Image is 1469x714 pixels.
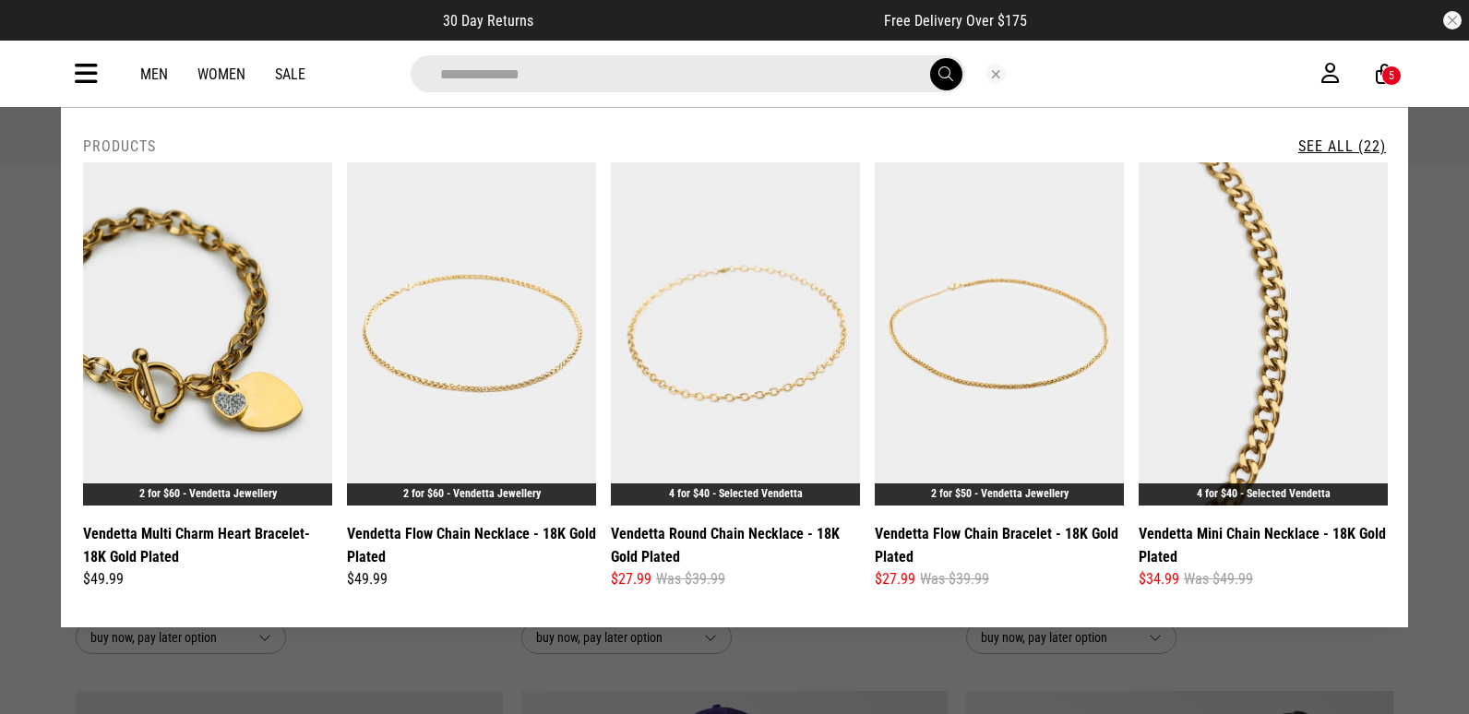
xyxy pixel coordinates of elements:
span: Was $39.99 [656,568,725,590]
a: 2 for $60 - Vendetta Jewellery [403,487,541,500]
button: Close search [985,64,1006,84]
span: 30 Day Returns [443,12,533,30]
a: Sale [275,65,305,83]
a: Vendetta Mini Chain Necklace - 18K Gold Plated [1139,522,1388,568]
span: Free Delivery Over $175 [884,12,1027,30]
div: 5 [1389,69,1394,82]
a: Vendetta Flow Chain Bracelet - 18K Gold Plated [875,522,1124,568]
a: 2 for $60 - Vendetta Jewellery [139,487,277,500]
img: Vendetta Mini Chain Necklace - 18k Gold Plated in Gold [1139,162,1388,506]
a: Vendetta Round Chain Necklace - 18K Gold Plated [611,522,860,568]
iframe: Customer reviews powered by Trustpilot [570,11,847,30]
span: Was $39.99 [920,568,989,590]
img: Vendetta Round Chain Necklace - 18k Gold Plated in Gold [611,162,860,506]
button: Open LiveChat chat widget [15,7,70,63]
img: Vendetta Flow Chain Necklace - 18k Gold Plated in Gold [347,162,596,506]
span: $27.99 [611,568,651,590]
a: 4 for $40 - Selected Vendetta [1197,487,1331,500]
h2: Products [83,137,156,155]
a: See All (22) [1298,137,1386,155]
a: Women [197,65,245,83]
a: Vendetta Flow Chain Necklace - 18K Gold Plated [347,522,596,568]
div: $49.99 [347,568,596,590]
a: Vendetta Multi Charm Heart Bracelet- 18K Gold Plated [83,522,332,568]
div: $49.99 [83,568,332,590]
span: $27.99 [875,568,915,590]
img: Vendetta Multi Charm Heart Bracelet- 18k Gold Plated in Gold [83,162,332,506]
a: 5 [1376,65,1393,84]
img: Vendetta Flow Chain Bracelet - 18k Gold Plated in Gold [875,162,1124,506]
a: Men [140,65,168,83]
span: $34.99 [1139,568,1179,590]
a: 2 for $50 - Vendetta Jewellery [931,487,1069,500]
span: Was $49.99 [1184,568,1253,590]
a: 4 for $40 - Selected Vendetta [669,487,803,500]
